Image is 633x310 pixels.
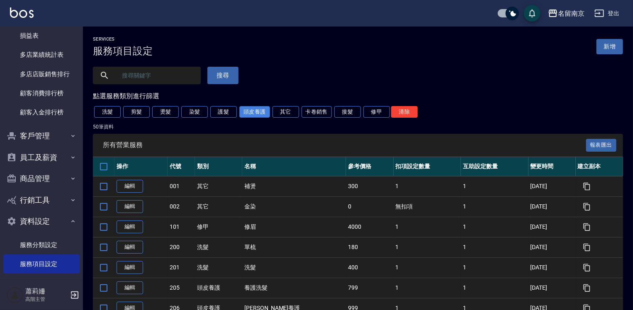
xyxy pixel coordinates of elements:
[242,196,346,217] td: 金染
[3,45,80,64] a: 多店業績統計表
[195,237,242,257] td: 洗髮
[3,254,80,274] a: 服務項目設定
[242,217,346,237] td: 修眉
[528,257,576,278] td: [DATE]
[394,237,461,257] td: 1
[168,237,195,257] td: 200
[528,237,576,257] td: [DATE]
[3,211,80,232] button: 資料設定
[363,106,390,118] button: 修甲
[3,235,80,254] a: 服務分類設定
[3,274,80,293] a: 預收卡設定
[394,257,461,278] td: 1
[394,217,461,237] td: 1
[394,157,461,177] th: 扣項設定數量
[591,6,623,21] button: 登出
[93,92,623,101] div: 點選服務類別進行篩選
[3,189,80,211] button: 行銷工具
[3,65,80,84] a: 多店店販銷售排行
[586,139,617,152] button: 報表匯出
[3,168,80,189] button: 商品管理
[3,103,80,122] a: 顧客入金排行榜
[346,217,393,237] td: 4000
[239,106,270,118] button: 頭皮養護
[93,45,153,57] h3: 服務項目設定
[461,237,528,257] td: 1
[242,157,346,177] th: 名稱
[114,157,168,177] th: 操作
[3,125,80,147] button: 客戶管理
[3,147,80,168] button: 員工及薪資
[545,5,588,22] button: 名留南京
[195,278,242,298] td: 頭皮養護
[195,257,242,278] td: 洗髮
[346,278,393,298] td: 799
[586,140,617,148] a: 報表匯出
[394,278,461,298] td: 1
[334,106,361,118] button: 接髮
[3,26,80,45] a: 損益表
[242,257,346,278] td: 洗髮
[168,217,195,237] td: 101
[117,281,143,294] a: 編輯
[242,237,346,257] td: 單梳
[461,157,528,177] th: 互助設定數量
[524,5,540,22] button: save
[168,176,195,196] td: 001
[117,241,143,254] a: 編輯
[195,196,242,217] td: 其它
[461,257,528,278] td: 1
[168,257,195,278] td: 201
[152,106,179,118] button: 燙髮
[528,278,576,298] td: [DATE]
[181,106,208,118] button: 染髮
[117,220,143,233] a: 編輯
[346,257,393,278] td: 400
[273,106,299,118] button: 其它
[103,141,586,149] span: 所有營業服務
[94,106,121,118] button: 洗髮
[528,176,576,196] td: [DATE]
[302,106,332,118] button: 卡卷銷售
[576,157,623,177] th: 建立副本
[346,157,393,177] th: 參考價格
[461,176,528,196] td: 1
[117,200,143,213] a: 編輯
[461,217,528,237] td: 1
[242,278,346,298] td: 養護洗髮
[207,67,239,84] button: 搜尋
[93,123,623,131] p: 50 筆資料
[168,157,195,177] th: 代號
[346,196,393,217] td: 0
[123,106,150,118] button: 剪髮
[195,157,242,177] th: 類別
[3,84,80,103] a: 顧客消費排行榜
[93,36,153,42] h2: Services
[346,176,393,196] td: 300
[346,237,393,257] td: 180
[10,7,34,18] img: Logo
[596,39,623,54] a: 新增
[394,176,461,196] td: 1
[461,196,528,217] td: 1
[528,217,576,237] td: [DATE]
[195,176,242,196] td: 其它
[394,196,461,217] td: 無扣項
[242,176,346,196] td: 補燙
[461,278,528,298] td: 1
[528,196,576,217] td: [DATE]
[528,157,576,177] th: 變更時間
[25,295,68,303] p: 高階主管
[117,180,143,193] a: 編輯
[168,196,195,217] td: 002
[391,106,418,118] button: 清除
[558,8,584,19] div: 名留南京
[168,278,195,298] td: 205
[116,64,194,87] input: 搜尋關鍵字
[117,261,143,274] a: 編輯
[7,287,23,303] img: Person
[210,106,237,118] button: 護髮
[195,217,242,237] td: 修甲
[25,287,68,295] h5: 蕭莉姍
